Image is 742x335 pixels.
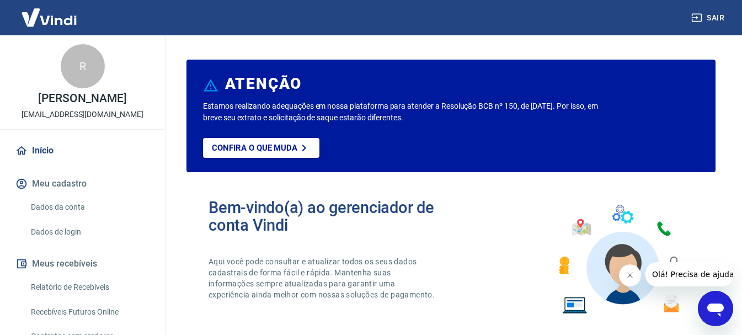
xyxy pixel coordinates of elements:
img: Vindi [13,1,85,34]
p: Aqui você pode consultar e atualizar todos os seus dados cadastrais de forma fácil e rápida. Mant... [209,256,437,300]
div: R [61,44,105,88]
button: Sair [689,8,729,28]
h6: ATENÇÃO [225,78,302,89]
span: Olá! Precisa de ajuda? [7,8,93,17]
h2: Bem-vindo(a) ao gerenciador de conta Vindi [209,199,451,234]
a: Dados de login [26,221,152,243]
a: Relatório de Recebíveis [26,276,152,299]
button: Meus recebíveis [13,252,152,276]
img: Imagem de um avatar masculino com diversos icones exemplificando as funcionalidades do gerenciado... [549,199,693,321]
button: Meu cadastro [13,172,152,196]
iframe: Botão para abrir a janela de mensagens [698,291,733,326]
p: Estamos realizando adequações em nossa plataforma para atender a Resolução BCB nº 150, de [DATE].... [203,100,600,124]
iframe: Fechar mensagem [619,264,641,286]
a: Confira o que muda [203,138,319,158]
p: [PERSON_NAME] [38,93,126,104]
a: Recebíveis Futuros Online [26,301,152,323]
p: [EMAIL_ADDRESS][DOMAIN_NAME] [22,109,143,120]
p: Confira o que muda [212,143,297,153]
a: Início [13,139,152,163]
a: Dados da conta [26,196,152,219]
iframe: Mensagem da empresa [645,262,733,286]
